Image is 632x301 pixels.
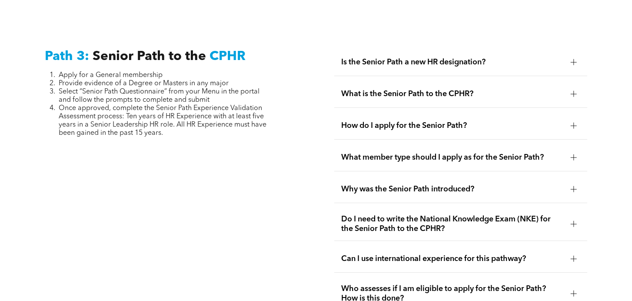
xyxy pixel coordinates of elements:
[341,57,564,67] span: Is the Senior Path a new HR designation?
[341,153,564,162] span: What member type should I apply as for the Senior Path?
[341,254,564,264] span: Can I use international experience for this pathway?
[59,88,259,104] span: Select “Senior Path Questionnaire” from your Menu in the portal and follow the prompts to complet...
[341,214,564,234] span: Do I need to write the National Knowledge Exam (NKE) for the Senior Path to the CPHR?
[210,50,246,63] span: CPHR
[45,50,89,63] span: Path 3:
[341,184,564,194] span: Why was the Senior Path introduced?
[59,72,163,79] span: Apply for a General membership
[341,89,564,99] span: What is the Senior Path to the CPHR?
[59,80,229,87] span: Provide evidence of a Degree or Masters in any major
[341,121,564,130] span: How do I apply for the Senior Path?
[59,105,266,137] span: Once approved, complete the Senior Path Experience Validation Assessment process: Ten years of HR...
[93,50,206,63] span: Senior Path to the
